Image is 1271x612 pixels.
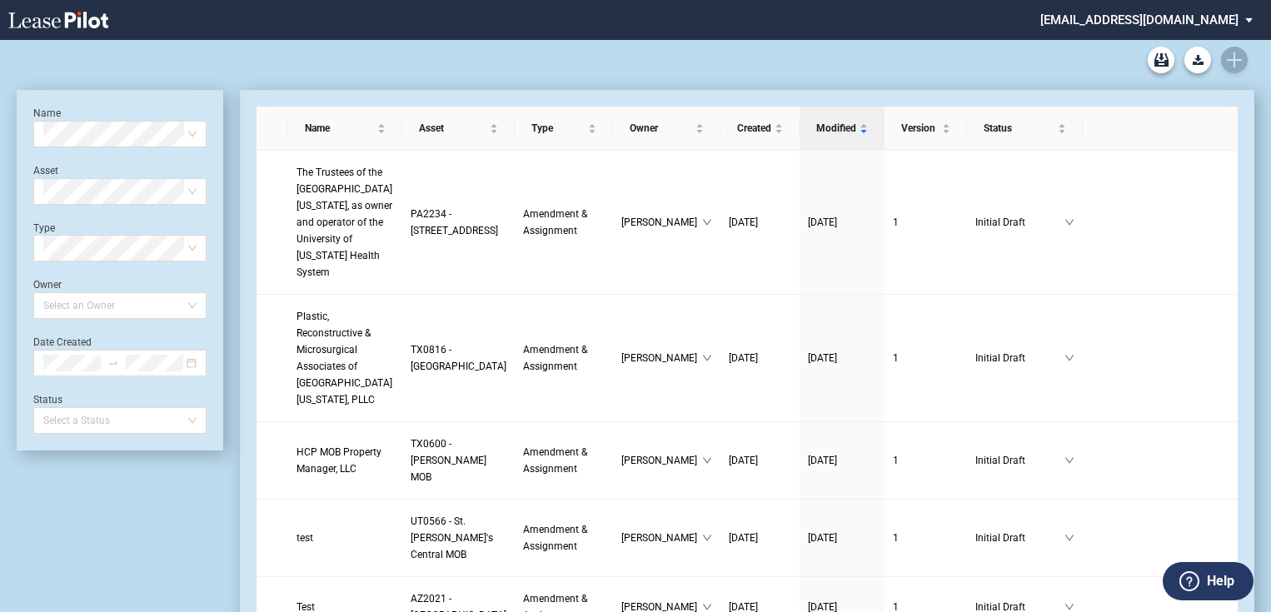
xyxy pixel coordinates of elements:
span: [DATE] [808,455,837,466]
span: HCP MOB Property Manager, LLC [297,446,381,475]
span: The Trustees of the University of Pennsylvania, as owner and operator of the University of Pennsy... [297,167,392,278]
a: [DATE] [729,350,791,366]
span: [DATE] [808,352,837,364]
md-menu: Download Blank Form List [1179,47,1216,73]
a: [DATE] [729,214,791,231]
span: Initial Draft [975,350,1064,366]
label: Date Created [33,336,92,348]
span: Name [305,120,374,137]
a: [DATE] [808,214,876,231]
label: Status [33,394,62,406]
span: [DATE] [729,532,758,544]
span: 1 [893,455,899,466]
span: down [1064,602,1074,612]
span: test [297,532,313,544]
a: [DATE] [808,350,876,366]
span: 1 [893,216,899,228]
a: Amendment & Assignment [523,521,605,555]
span: Owner [630,120,693,137]
a: Amendment & Assignment [523,206,605,239]
span: Amendment & Assignment [523,208,587,236]
a: Plastic, Reconstructive & Microsurgical Associates of [GEOGRAPHIC_DATA][US_STATE], PLLC [297,308,394,408]
span: Modified [816,120,856,137]
span: [DATE] [808,532,837,544]
span: PA2234 - 3535 Market Street [411,208,498,236]
span: [DATE] [729,216,758,228]
a: UT0566 - St. [PERSON_NAME]'s Central MOB [411,513,506,563]
span: [DATE] [729,455,758,466]
a: [DATE] [808,530,876,546]
span: down [1064,217,1074,227]
span: [DATE] [729,352,758,364]
span: Amendment & Assignment [523,344,587,372]
button: Help [1163,562,1254,600]
span: Initial Draft [975,530,1064,546]
span: Initial Draft [975,214,1064,231]
span: Plastic, Reconstructive & Microsurgical Associates of South Texas, PLLC [297,311,392,406]
a: HCP MOB Property Manager, LLC [297,444,394,477]
span: [PERSON_NAME] [621,530,703,546]
span: down [1064,353,1074,363]
th: Name [288,107,402,151]
a: Archive [1148,47,1174,73]
span: Initial Draft [975,452,1064,469]
th: Created [720,107,800,151]
a: Amendment & Assignment [523,341,605,375]
span: Asset [419,120,486,137]
span: 1 [893,352,899,364]
th: Status [967,107,1083,151]
a: TX0816 - [GEOGRAPHIC_DATA] [411,341,506,375]
th: Version [885,107,967,151]
span: UT0566 - St. Mark's Central MOB [411,515,493,560]
span: Type [531,120,585,137]
a: PA2234 - [STREET_ADDRESS] [411,206,506,239]
span: Status [984,120,1054,137]
a: Amendment & Assignment [523,444,605,477]
label: Owner [33,279,62,291]
a: 1 [893,452,959,469]
a: [DATE] [729,452,791,469]
a: 1 [893,214,959,231]
a: TX0600 - [PERSON_NAME] MOB [411,435,506,485]
span: 1 [893,532,899,544]
label: Asset [33,165,58,177]
span: Created [737,120,771,137]
span: TX0600 - Charles Clark MOB [411,438,486,483]
span: down [1064,455,1074,465]
th: Owner [613,107,721,151]
span: [PERSON_NAME] [621,452,703,469]
label: Name [33,107,61,119]
span: TX0816 - Stone Oak [411,344,506,372]
span: down [1064,533,1074,543]
a: The Trustees of the [GEOGRAPHIC_DATA][US_STATE], as owner and operator of the University of [US_S... [297,164,394,281]
span: swap-right [107,357,119,369]
span: down [702,602,712,612]
span: down [702,217,712,227]
label: Type [33,222,55,234]
span: [PERSON_NAME] [621,214,703,231]
th: Asset [402,107,515,151]
span: Amendment & Assignment [523,524,587,552]
span: [DATE] [808,216,837,228]
label: Help [1207,570,1234,592]
a: 1 [893,530,959,546]
span: down [702,455,712,465]
a: [DATE] [808,452,876,469]
th: Modified [800,107,885,151]
th: Type [515,107,613,151]
span: [PERSON_NAME] [621,350,703,366]
button: Download Blank Form [1184,47,1211,73]
span: down [702,353,712,363]
a: test [297,530,394,546]
span: to [107,357,119,369]
span: down [702,533,712,543]
span: Version [901,120,939,137]
a: [DATE] [729,530,791,546]
a: 1 [893,350,959,366]
span: Amendment & Assignment [523,446,587,475]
